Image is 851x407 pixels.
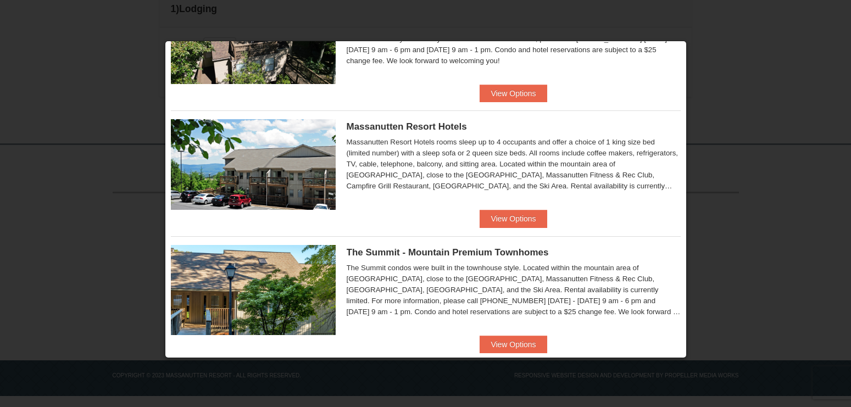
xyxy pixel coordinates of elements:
span: The Summit - Mountain Premium Townhomes [347,247,549,258]
img: 19219034-1-0eee7e00.jpg [171,245,336,335]
div: Massanutten Resort Hotels rooms sleep up to 4 occupants and offer a choice of 1 king size bed (li... [347,137,681,192]
img: 19219026-1-e3b4ac8e.jpg [171,119,336,209]
button: View Options [480,85,547,102]
span: Massanutten Resort Hotels [347,121,467,132]
div: The Summit condos were built in the townhouse style. Located within the mountain area of [GEOGRAP... [347,263,681,317]
button: View Options [480,336,547,353]
button: View Options [480,210,547,227]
